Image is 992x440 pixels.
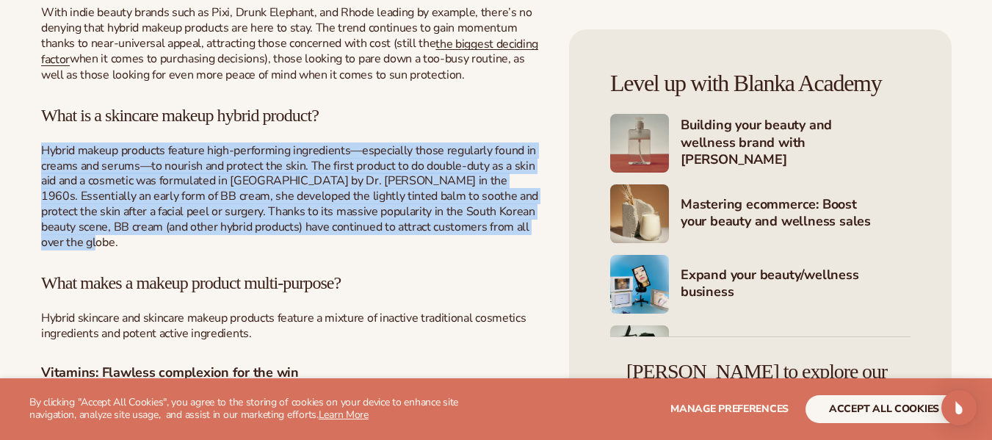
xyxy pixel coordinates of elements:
[319,408,369,422] a: Learn More
[610,325,910,384] a: Shopify Image 5 Marketing your beauty and wellness brand 101
[41,51,525,83] span: when it comes to purchasing decisions), those looking to pare down a too-busy routine, as well as...
[610,361,903,428] h4: [PERSON_NAME] to explore our 450+ private label products. Just add your brand – we handle the rest!
[610,184,669,243] img: Shopify Image 3
[610,184,910,243] a: Shopify Image 3 Mastering ecommerce: Boost your beauty and wellness sales
[41,143,538,250] span: Hybrid makeup products feature high-performing ingredients—especially those regularly found in cr...
[41,310,526,342] span: Hybrid skincare and skincare makeup products feature a mixture of inactive traditional cosmetics ...
[29,397,490,422] p: By clicking "Accept All Cookies", you agree to the storing of cookies on your device to enhance s...
[610,325,669,384] img: Shopify Image 5
[681,196,910,232] h4: Mastering ecommerce: Boost your beauty and wellness sales
[41,35,538,68] a: the biggest deciding factor
[610,71,910,96] h4: Level up with Blanka Academy
[610,114,910,173] a: Shopify Image 2 Building your beauty and wellness brand with [PERSON_NAME]
[610,114,669,173] img: Shopify Image 2
[41,4,532,51] span: With indie beauty brands such as Pixi, Drunk Elephant, and Rhode leading by example, there’s no d...
[41,106,319,125] span: What is a skincare makeup hybrid product?
[805,395,963,423] button: accept all cookies
[670,402,789,416] span: Manage preferences
[670,395,789,423] button: Manage preferences
[610,255,910,314] a: Shopify Image 4 Expand your beauty/wellness business
[681,117,910,170] h4: Building your beauty and wellness brand with [PERSON_NAME]
[41,273,341,292] span: What makes a makeup product multi-purpose?
[681,267,910,303] h4: Expand your beauty/wellness business
[941,390,977,425] div: Open Intercom Messenger
[41,364,299,381] strong: Vitamins: Flawless complexion for the win
[610,255,669,314] img: Shopify Image 4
